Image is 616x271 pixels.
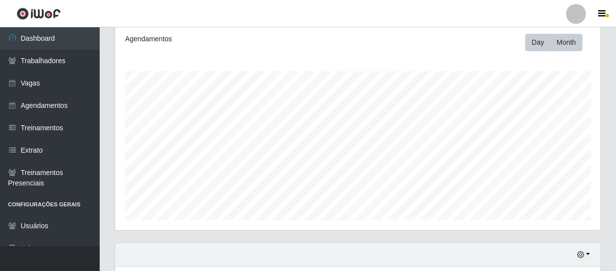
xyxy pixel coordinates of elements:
[16,7,61,20] img: CoreUI Logo
[125,34,310,44] div: Agendamentos
[525,34,551,51] button: Day
[525,34,591,51] div: Toolbar with button groups
[550,34,583,51] button: Month
[525,34,583,51] div: First group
